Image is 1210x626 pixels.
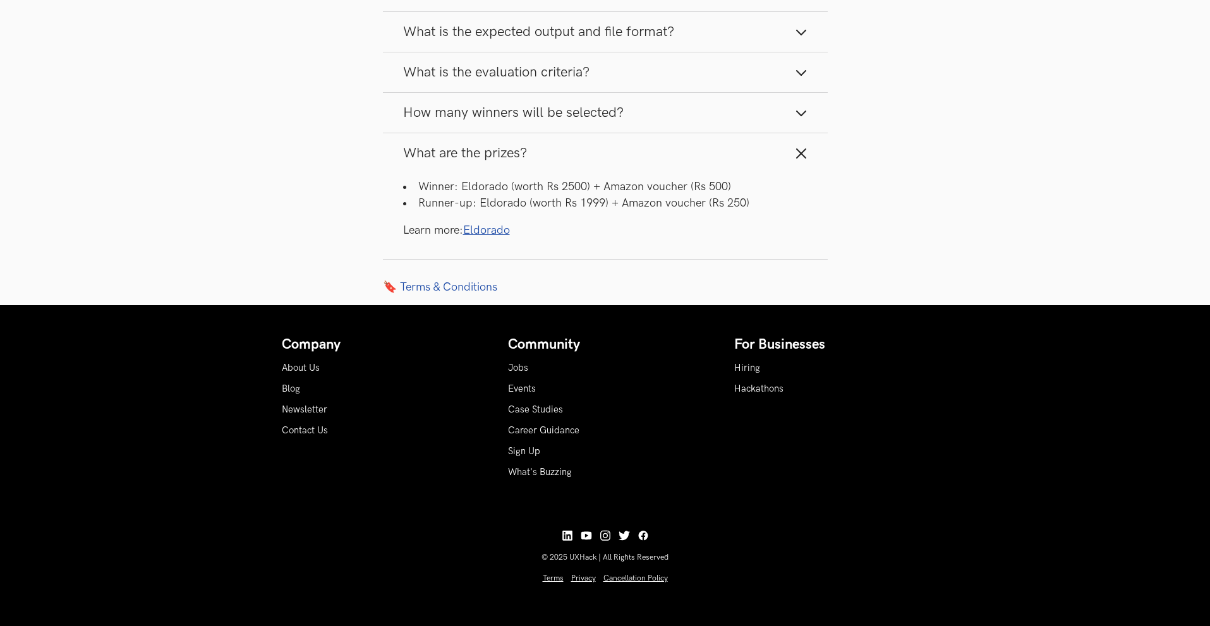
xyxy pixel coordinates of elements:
h4: Company [282,337,476,353]
span: What are the prizes? [403,145,527,162]
a: 🔖 Terms & Conditions [383,280,828,294]
a: What's Buzzing [508,467,572,478]
a: Case Studies [508,404,563,415]
a: Eldorado [463,224,510,237]
a: Terms [543,574,564,583]
a: Hiring [734,363,760,373]
span: How many winners will be selected? [403,104,624,121]
div: What are the prizes? [383,173,828,258]
h4: For Businesses [734,337,929,353]
a: Career Guidance [508,425,579,436]
a: Sign Up [508,446,540,457]
a: Newsletter [282,404,327,415]
button: How many winners will be selected? [383,93,828,133]
button: What are the prizes? [383,133,828,173]
span: What is the expected output and file format? [403,23,674,40]
li: Winner: Eldorado (worth Rs 2500) + Amazon voucher (Rs 500) [403,179,808,195]
a: Hackathons [734,383,783,394]
a: Cancellation Policy [603,574,668,583]
a: Privacy [571,574,596,583]
a: Blog [282,383,300,394]
h4: Community [508,337,703,353]
button: What is the expected output and file format? [383,12,828,52]
a: Jobs [508,363,528,373]
a: About Us [282,363,320,373]
button: What is the evaluation criteria? [383,52,828,92]
a: Events [508,383,536,394]
a: Contact Us [282,425,328,436]
li: Runner-up: Eldorado (worth Rs 1999) + Amazon voucher (Rs 250) [403,195,808,211]
span: What is the evaluation criteria? [403,64,590,81]
p: Learn more: [403,222,808,238]
p: © 2025 UXHack | All Rights Reserved [282,553,929,562]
